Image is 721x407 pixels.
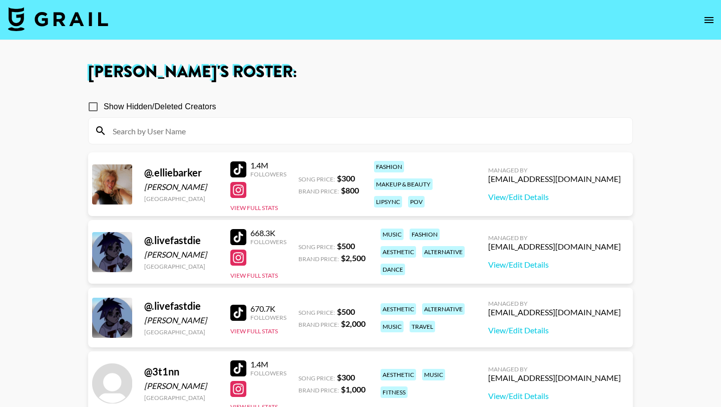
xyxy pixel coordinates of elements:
[298,255,339,263] span: Brand Price:
[144,365,218,378] div: @ 3t1nn
[298,175,335,183] span: Song Price:
[699,10,719,30] button: open drawer
[144,315,218,325] div: [PERSON_NAME]
[488,242,621,252] div: [EMAIL_ADDRESS][DOMAIN_NAME]
[381,321,404,332] div: music
[298,321,339,328] span: Brand Price:
[341,319,366,328] strong: $ 2,000
[144,234,218,247] div: @ .livefastdie
[144,182,218,192] div: [PERSON_NAME]
[488,192,621,202] a: View/Edit Details
[250,369,286,377] div: Followers
[422,303,465,315] div: alternative
[144,250,218,260] div: [PERSON_NAME]
[341,185,359,195] strong: $ 800
[230,327,278,335] button: View Full Stats
[250,160,286,170] div: 1.4M
[488,373,621,383] div: [EMAIL_ADDRESS][DOMAIN_NAME]
[422,246,465,258] div: alternative
[488,307,621,317] div: [EMAIL_ADDRESS][DOMAIN_NAME]
[250,238,286,246] div: Followers
[381,386,408,398] div: fitness
[374,161,404,172] div: fashion
[230,204,278,212] button: View Full Stats
[298,243,335,251] span: Song Price:
[337,173,355,183] strong: $ 300
[144,381,218,391] div: [PERSON_NAME]
[341,253,366,263] strong: $ 2,500
[298,309,335,316] span: Song Price:
[144,394,218,401] div: [GEOGRAPHIC_DATA]
[250,304,286,314] div: 670.7K
[488,174,621,184] div: [EMAIL_ADDRESS][DOMAIN_NAME]
[144,300,218,312] div: @ .livefastdie
[488,325,621,335] a: View/Edit Details
[410,321,435,332] div: travel
[381,369,416,380] div: aesthetic
[488,391,621,401] a: View/Edit Details
[298,386,339,394] span: Brand Price:
[488,234,621,242] div: Managed By
[298,187,339,195] span: Brand Price:
[144,328,218,336] div: [GEOGRAPHIC_DATA]
[337,241,355,251] strong: $ 500
[381,303,416,315] div: aesthetic
[488,260,621,270] a: View/Edit Details
[374,178,433,190] div: makeup & beauty
[488,166,621,174] div: Managed By
[337,307,355,316] strong: $ 500
[381,246,416,258] div: aesthetic
[250,170,286,178] div: Followers
[144,166,218,179] div: @ .elliebarker
[144,263,218,270] div: [GEOGRAPHIC_DATA]
[381,264,405,275] div: dance
[250,359,286,369] div: 1.4M
[104,101,216,113] span: Show Hidden/Deleted Creators
[488,300,621,307] div: Managed By
[381,229,404,240] div: music
[8,7,108,31] img: Grail Talent
[250,228,286,238] div: 668.3K
[298,374,335,382] span: Song Price:
[488,365,621,373] div: Managed By
[88,64,633,80] h1: [PERSON_NAME] 's Roster:
[337,372,355,382] strong: $ 300
[408,196,425,208] div: pov
[144,195,218,202] div: [GEOGRAPHIC_DATA]
[250,314,286,321] div: Followers
[374,196,402,208] div: lipsync
[107,123,626,139] input: Search by User Name
[341,384,366,394] strong: $ 1,000
[422,369,445,380] div: music
[410,229,440,240] div: fashion
[230,272,278,279] button: View Full Stats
